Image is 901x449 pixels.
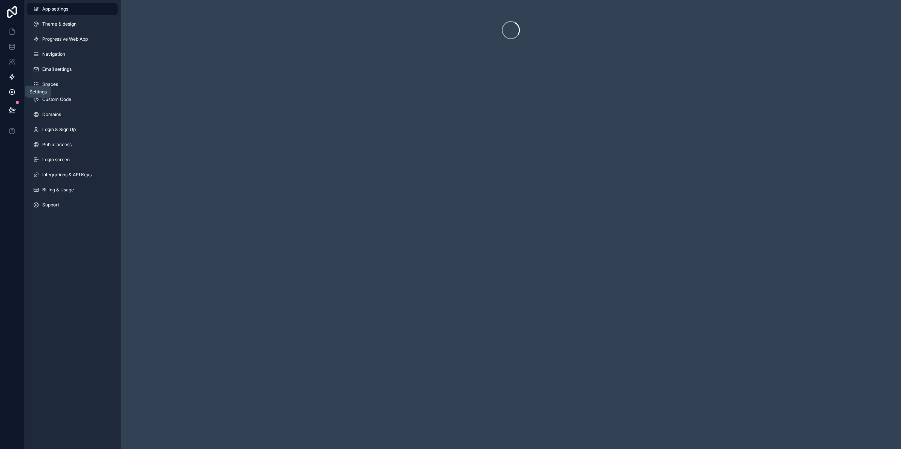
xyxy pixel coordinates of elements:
a: Progressive Web App [27,33,118,45]
span: Login screen [42,157,70,163]
span: Login & Sign Up [42,127,76,133]
a: Integrations & API Keys [27,169,118,181]
span: Progressive Web App [42,36,88,42]
a: Theme & design [27,18,118,30]
div: Settings [29,89,47,95]
a: Domains [27,108,118,121]
span: Support [42,202,59,208]
a: Login & Sign Up [27,124,118,136]
a: Support [27,199,118,211]
a: App settings [27,3,118,15]
span: Theme & design [42,21,77,27]
span: Integrations & API Keys [42,172,92,178]
span: Billing & Usage [42,187,74,193]
a: Navigation [27,48,118,60]
span: Domains [42,111,61,118]
a: Custom Code [27,93,118,105]
a: Billing & Usage [27,184,118,196]
span: Navigation [42,51,65,57]
a: Spaces [27,78,118,90]
a: Public access [27,139,118,151]
span: App settings [42,6,68,12]
a: Login screen [27,154,118,166]
span: Email settings [42,66,72,72]
a: Email settings [27,63,118,75]
span: Public access [42,142,72,148]
span: Custom Code [42,96,71,102]
span: Spaces [42,81,58,87]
